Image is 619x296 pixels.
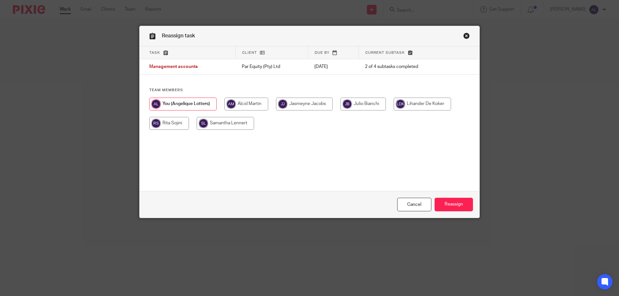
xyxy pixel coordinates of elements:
[242,63,301,70] p: Par Equity (Pty) Ltd
[365,51,405,54] span: Current subtask
[149,88,470,93] h4: Team members
[314,63,352,70] p: [DATE]
[242,51,257,54] span: Client
[149,65,198,69] span: Management accounts
[397,198,431,212] a: Close this dialog window
[463,33,470,41] a: Close this dialog window
[162,33,195,38] span: Reassign task
[359,59,452,75] td: 2 of 4 subtasks completed
[435,198,473,212] input: Reassign
[315,51,329,54] span: Due by
[149,51,160,54] span: Task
